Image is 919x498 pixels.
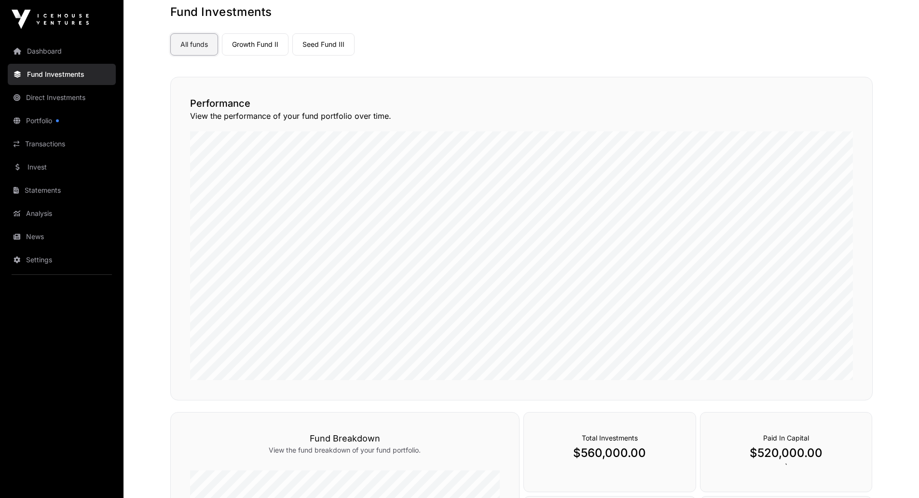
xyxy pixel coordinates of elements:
[8,64,116,85] a: Fund Investments
[543,445,676,461] p: $560,000.00
[8,249,116,270] a: Settings
[700,412,873,492] div: `
[720,445,853,461] p: $520,000.00
[12,10,89,29] img: Icehouse Ventures Logo
[8,226,116,247] a: News
[222,33,288,56] a: Growth Fund II
[8,110,116,131] a: Portfolio
[8,87,116,108] a: Direct Investments
[763,434,809,442] span: Paid In Capital
[190,97,853,110] h2: Performance
[8,133,116,155] a: Transactions
[190,445,500,455] p: View the fund breakdown of your fund portfolio.
[170,33,218,56] a: All funds
[8,180,116,201] a: Statements
[292,33,355,56] a: Seed Fund III
[8,157,116,178] a: Invest
[190,432,500,445] h3: Fund Breakdown
[582,434,638,442] span: Total Investments
[871,452,919,498] iframe: Chat Widget
[190,110,853,122] p: View the performance of your fund portfolio over time.
[8,203,116,224] a: Analysis
[170,4,873,20] h1: Fund Investments
[8,41,116,62] a: Dashboard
